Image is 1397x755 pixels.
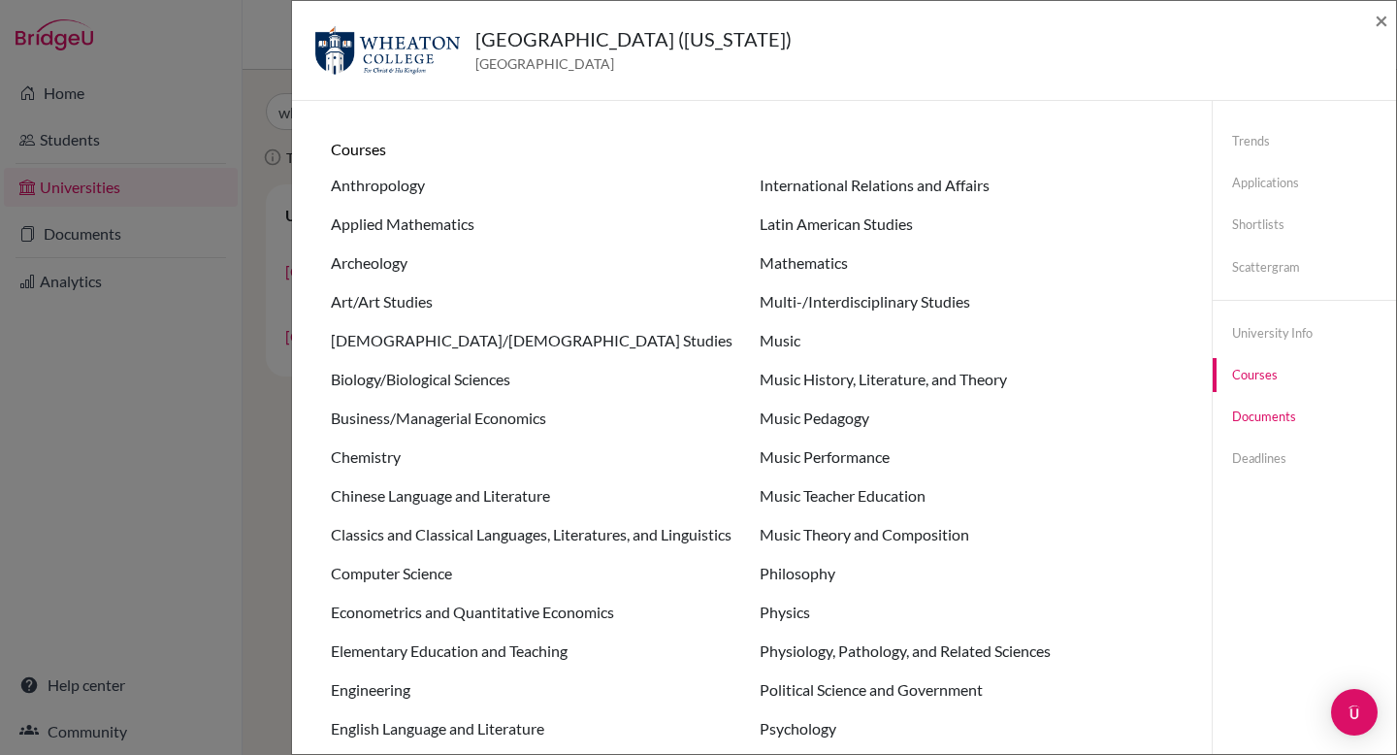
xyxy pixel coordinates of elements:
[1375,9,1388,32] button: Close
[331,601,744,624] li: Econometrics and Quantitative Economics
[331,640,744,663] li: Elementary Education and Teaching
[760,523,1173,546] li: Music Theory and Composition
[331,407,744,430] li: Business/Managerial Economics
[760,678,1173,702] li: Political Science and Government
[331,717,744,740] li: English Language and Literature
[1213,358,1396,392] a: Courses
[760,407,1173,430] li: Music Pedagogy
[760,213,1173,236] li: Latin American Studies
[760,484,1173,508] li: Music Teacher Education
[475,53,792,74] span: [GEOGRAPHIC_DATA]
[475,24,792,53] h5: [GEOGRAPHIC_DATA] ([US_STATE])
[760,174,1173,197] li: International Relations and Affairs
[331,368,744,391] li: Biology/Biological Sciences
[315,24,460,77] img: us_whe_axyolpe6.png
[1213,208,1396,242] a: Shortlists
[331,523,744,546] li: Classics and Classical Languages, Literatures, and Linguistics
[331,251,744,275] li: Archeology
[760,717,1173,740] li: Psychology
[760,329,1173,352] li: Music
[1213,250,1396,284] a: Scattergram
[331,484,744,508] li: Chinese Language and Literature
[1375,6,1388,34] span: ×
[331,174,744,197] li: Anthropology
[331,290,744,313] li: Art/Art Studies
[331,445,744,469] li: Chemistry
[331,140,1173,158] h6: Courses
[1213,400,1396,434] a: Documents
[760,290,1173,313] li: Multi-/Interdisciplinary Studies
[760,445,1173,469] li: Music Performance
[331,213,744,236] li: Applied Mathematics
[760,368,1173,391] li: Music History, Literature, and Theory
[331,562,744,585] li: Computer Science
[760,601,1173,624] li: Physics
[760,562,1173,585] li: Philosophy
[1213,316,1396,350] a: University info
[331,329,744,352] li: [DEMOGRAPHIC_DATA]/[DEMOGRAPHIC_DATA] Studies
[331,678,744,702] li: Engineering
[760,251,1173,275] li: Mathematics
[1331,689,1378,736] div: Open Intercom Messenger
[1213,442,1396,476] a: Deadlines
[1213,166,1396,200] a: Applications
[1213,124,1396,158] a: Trends
[760,640,1173,663] li: Physiology, Pathology, and Related Sciences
